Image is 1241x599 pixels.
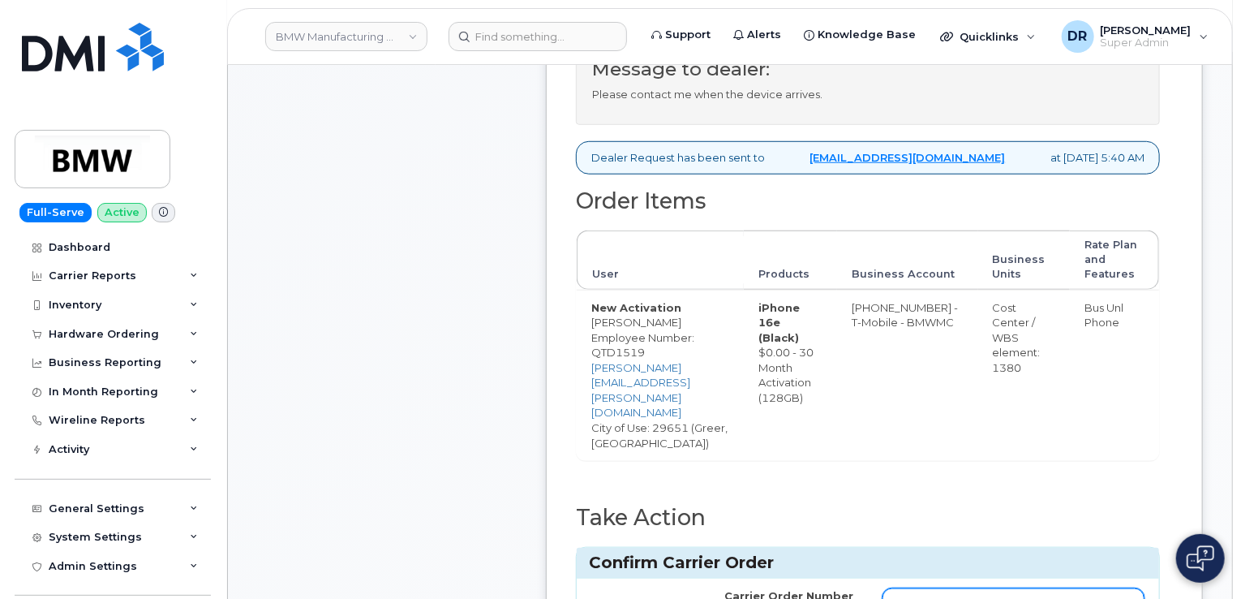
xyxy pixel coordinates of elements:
[589,552,1147,574] h3: Confirm Carrier Order
[1068,27,1088,46] span: DR
[665,27,711,43] span: Support
[837,231,978,290] th: Business Account
[592,59,1144,80] h3: Message to dealer:
[591,361,690,420] a: [PERSON_NAME][EMAIL_ADDRESS][PERSON_NAME][DOMAIN_NAME]
[449,22,627,51] input: Find something...
[993,300,1056,376] div: Cost Center / WBS element: 1380
[1101,24,1192,37] span: [PERSON_NAME]
[577,231,744,290] th: User
[576,189,1160,213] h2: Order Items
[577,290,744,461] td: [PERSON_NAME] City of Use: 29651 (Greer, [GEOGRAPHIC_DATA])
[576,506,1160,530] h2: Take Action
[592,87,1144,102] p: Please contact me when the device arrives.
[576,141,1160,175] div: Dealer Request has been sent to at [DATE] 5:40 AM
[265,22,427,51] a: BMW Manufacturing Co LLC
[818,27,916,43] span: Knowledge Base
[792,19,927,51] a: Knowledge Base
[747,27,781,43] span: Alerts
[837,290,978,461] td: [PHONE_NUMBER] - T-Mobile - BMWMC
[722,19,792,51] a: Alerts
[810,150,1006,166] a: [EMAIL_ADDRESS][DOMAIN_NAME]
[1070,231,1159,290] th: Rate Plan and Features
[1187,545,1214,571] img: Open chat
[591,331,694,360] span: Employee Number: QTD1519
[744,290,837,461] td: $0.00 - 30 Month Activation (128GB)
[960,30,1019,43] span: Quicklinks
[1050,20,1220,53] div: Dori Ripley
[1101,37,1192,50] span: Super Admin
[640,19,722,51] a: Support
[978,231,1071,290] th: Business Units
[929,20,1047,53] div: Quicklinks
[758,301,800,344] strong: iPhone 16e (Black)
[744,231,837,290] th: Products
[1070,290,1159,461] td: Bus Unl Phone
[591,301,681,314] strong: New Activation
